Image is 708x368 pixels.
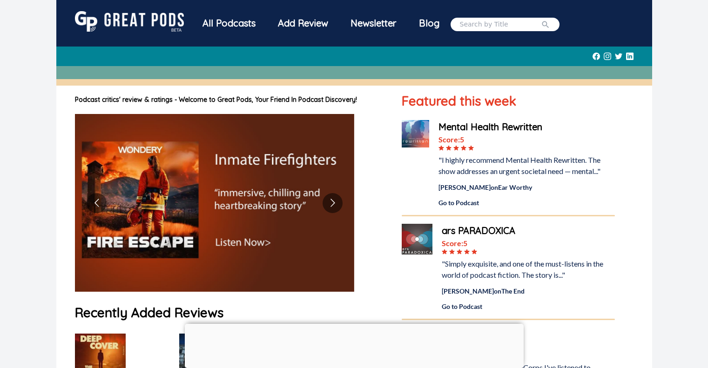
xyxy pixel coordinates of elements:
img: GreatPods [75,11,184,32]
div: All Podcasts [191,11,267,35]
div: Score: 5 [438,134,614,145]
h1: Recently Added Reviews [75,303,384,322]
div: [PERSON_NAME] on The End [442,286,614,296]
a: All Podcasts [191,11,267,38]
div: "I highly recommend Mental Health Rewritten. The show addresses an urgent societal need — mental..." [438,154,614,177]
div: Score: 4.5 [440,341,615,353]
div: Score: 5 [442,238,614,249]
a: ars PARADOXICA [442,224,614,238]
button: Go to next slide [323,193,343,213]
iframe: Advertisement [185,324,524,366]
h1: Podcast critics' review & ratings - Welcome to Great Pods, Your Friend In Podcast Discovery! [75,95,384,105]
a: Go to Podcast [438,198,614,207]
div: Newsletter [339,11,408,35]
h1: Featured this week [402,91,614,111]
a: Blog [408,11,451,35]
img: Mental Health Rewritten [402,120,429,147]
input: Search by Title [460,20,541,29]
a: Go to Podcast [442,301,614,311]
div: "Simply exquisite, and one of the must-listens in the world of podcast fiction. The story is..." [442,258,614,281]
img: image [75,114,354,292]
img: ars PARADOXICA [402,224,432,254]
a: Mental Health Rewritten [438,120,614,134]
button: Go to previous slide [87,193,107,213]
a: Add Review [267,11,339,35]
div: [PERSON_NAME] on Ear Worthy [438,182,614,192]
a: Newsletter [339,11,408,38]
a: StoryCorps [440,328,615,341]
